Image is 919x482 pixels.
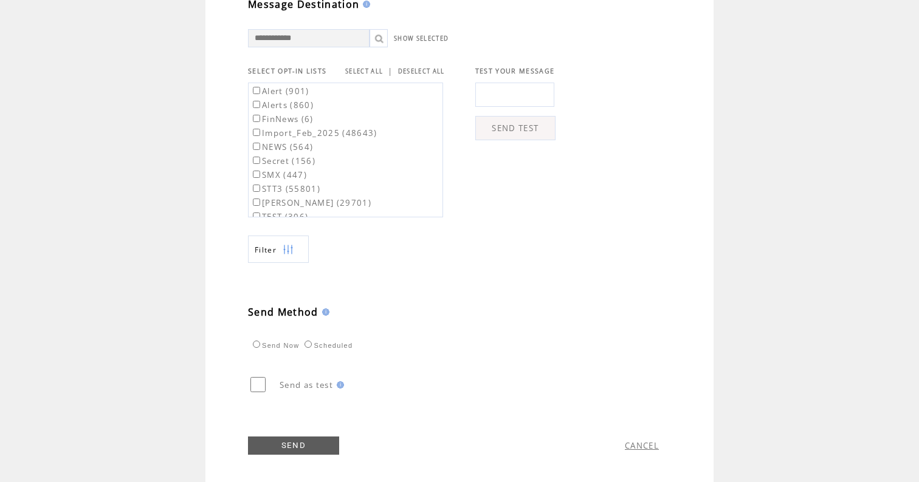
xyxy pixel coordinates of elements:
a: SELECT ALL [345,67,383,75]
label: Import_Feb_2025 (48643) [250,127,377,138]
label: Scheduled [301,342,353,349]
label: [PERSON_NAME] (29701) [250,197,371,208]
label: Send Now [250,342,299,349]
span: Send Method [248,305,318,319]
img: help.gif [359,1,370,8]
img: help.gif [318,308,329,316]
label: Alerts (860) [250,100,314,110]
a: CANCEL [625,440,659,451]
img: help.gif [333,381,344,389]
span: TEST YOUR MESSAGE [475,67,555,75]
label: TEST (306) [250,211,308,222]
input: SMX (447) [253,171,260,178]
input: [PERSON_NAME] (29701) [253,199,260,206]
img: filters.png [283,236,294,263]
input: NEWS (564) [253,143,260,150]
label: SMX (447) [250,169,307,180]
a: SEND TEST [475,116,556,140]
span: SELECT OPT-IN LISTS [248,67,326,75]
input: Alert (901) [253,87,260,94]
span: Show filters [255,245,277,255]
label: Alert (901) [250,86,309,97]
input: Secret (156) [253,157,260,164]
a: Filter [248,236,309,263]
span: | [388,66,393,76]
label: STT3 (55801) [250,183,320,194]
label: FinNews (6) [250,114,314,124]
input: Scheduled [305,341,312,348]
span: Send as test [280,379,333,390]
label: Secret (156) [250,155,315,166]
input: FinNews (6) [253,115,260,122]
label: NEWS (564) [250,141,313,152]
input: TEST (306) [253,212,260,220]
a: DESELECT ALL [398,67,445,75]
input: Import_Feb_2025 (48643) [253,129,260,136]
input: Send Now [253,341,260,348]
a: SEND [248,436,339,455]
input: STT3 (55801) [253,185,260,192]
a: SHOW SELECTED [394,35,449,42]
input: Alerts (860) [253,101,260,108]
